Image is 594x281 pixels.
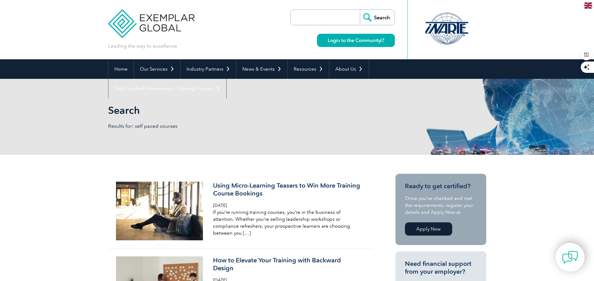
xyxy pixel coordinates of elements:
[213,256,362,272] h3: How to Elevate Your Training with Backward Design
[108,43,177,50] p: Leading the way to excellence
[405,222,452,236] a: Apply Now
[236,59,287,79] a: News & Events
[381,38,384,42] img: open_square.png
[108,59,134,79] a: Home
[108,123,297,130] p: Results for: self paced courses
[134,59,180,79] a: Our Services
[108,79,226,98] a: Find Certified Professional / Training Provider
[405,182,477,190] h3: Ready to get certified?
[288,59,329,79] a: Resources
[562,249,578,265] img: contact-chat.png
[213,182,362,197] h3: Using Micro‑Learning Teasers to Win More Training Course Bookings
[405,195,477,216] p: Once you’ve checked and met the requirements, register your details and Apply Now at
[108,104,350,116] h1: Search
[213,209,362,237] p: If you’re running training courses, you’re in the business of attention. Whether you’re selling l...
[360,10,395,25] input: Search
[181,59,236,79] a: Industry Partners
[317,34,395,47] a: Login to the Community
[405,260,477,276] h3: Need financial support from your employer?
[584,3,592,9] img: en
[213,203,227,208] span: [DATE]
[116,182,203,240] img: pexels-olly-838413-300x202.jpg
[329,59,369,79] a: About Us
[108,174,373,249] a: Using Micro‑Learning Teasers to Win More Training Course Bookings [DATE] If you’re running traini...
